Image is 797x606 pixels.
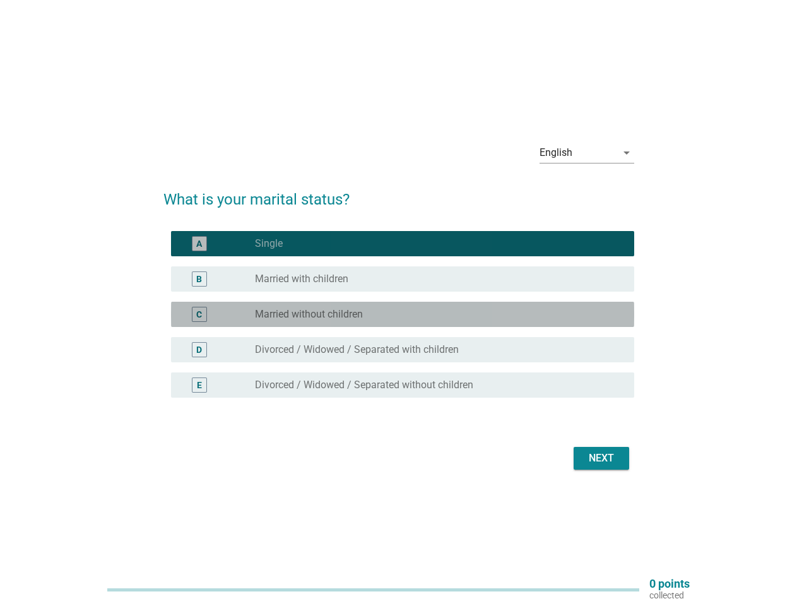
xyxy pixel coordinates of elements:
p: collected [649,590,690,601]
button: Next [574,447,629,470]
div: Next [584,451,619,466]
div: D [196,343,202,357]
label: Single [255,237,283,250]
label: Married with children [255,273,348,285]
p: 0 points [649,578,690,590]
div: E [197,379,202,392]
label: Divorced / Widowed / Separated without children [255,379,473,391]
div: English [540,147,572,158]
i: arrow_drop_down [619,145,634,160]
label: Divorced / Widowed / Separated with children [255,343,459,356]
div: B [196,273,202,286]
label: Married without children [255,308,363,321]
div: A [196,237,202,251]
h2: What is your marital status? [163,175,634,211]
div: C [196,308,202,321]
